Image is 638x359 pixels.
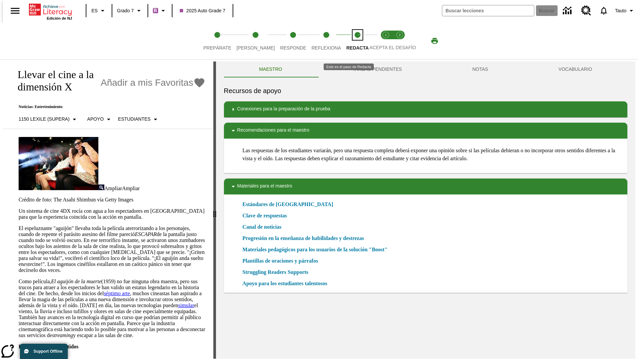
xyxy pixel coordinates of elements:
[29,2,72,20] div: Portada
[243,212,287,220] a: Clave de respuestas, Se abrirá en una nueva ventana o pestaña
[101,77,193,88] span: Añadir a mis Favoritas
[19,137,98,190] img: El panel situado frente a los asientos rocía con agua nebulizada al feliz público en un cine equi...
[19,197,205,203] p: Crédito de foto: The Asahi Shimbun vía Getty Images
[5,1,25,21] button: Abrir el menú lateral
[224,101,627,117] div: Conexiones para la preparación de la prueba
[243,200,337,208] a: Estándares de [GEOGRAPHIC_DATA]
[114,5,146,17] button: Grado: Grado 7, Elige un grado
[11,68,97,93] h1: Llevar el cine a la dimensión X
[243,234,364,242] a: Progresión en la enseñanza de habilidades y destrezas, Se abrirá en una nueva ventana o pestaña
[118,116,151,123] p: Estudiantes
[577,2,595,20] a: Centro de recursos, Se abrirá en una pestaña nueva.
[224,61,317,77] button: Maestro
[135,231,157,237] em: ESCAPAR
[341,23,374,59] button: Redacta step 5 of 5
[122,185,140,191] span: Ampliar
[104,185,122,191] span: Ampliar
[243,257,318,265] a: Plantillas de oraciones y párrafos, Se abrirá en una nueva ventana o pestaña
[47,16,72,20] span: Edición de NJ
[237,45,275,51] span: [PERSON_NAME]
[87,116,104,123] p: Apoyo
[115,113,162,125] button: Seleccionar estudiante
[91,7,98,14] span: ES
[243,246,387,254] a: Materiales pedagógicos para los usuarios de la solución "Boost", Se abrirá en una nueva ventana o...
[523,61,627,77] button: VOCABULARIO
[243,280,331,288] a: Apoyo para los estudiantes talentosos
[224,85,627,96] h6: Recursos de apoyo
[390,23,409,59] button: Acepta el desafío contesta step 2 of 2
[399,33,400,37] text: 2
[117,7,134,14] span: Grado 7
[306,23,346,59] button: Reflexiona step 4 of 5
[19,279,205,338] p: Como película, (1959) no fue ninguna obra maestra, pero sus trucos para atraer a los espectadores...
[11,104,205,109] p: Noticias: Entretenimiento
[275,23,312,59] button: Responde step 3 of 5
[19,344,78,349] strong: El cine y los cinco sentidos
[20,344,68,359] button: Support Offline
[615,7,626,14] span: Tauto
[180,7,226,14] span: 2025 Auto Grade 7
[442,5,534,16] input: Buscar campo
[3,61,213,355] div: reading
[52,332,73,338] em: streaming
[231,23,280,59] button: Lee step 2 of 5
[24,261,32,267] em: este
[311,45,341,51] span: Reflexiona
[224,61,627,77] div: Instructional Panel Tabs
[595,2,612,19] a: Notificaciones
[224,123,627,139] div: Recomendaciones para el maestro
[51,279,101,284] em: El aguijón de la muerte
[98,184,104,190] img: Ampliar
[198,23,237,59] button: Prepárate step 1 of 5
[34,349,62,354] span: Support Offline
[213,61,216,359] div: Pulsa la tecla de intro o la barra espaciadora y luego presiona las flechas de derecha e izquierd...
[203,45,231,51] span: Prepárate
[19,208,205,220] p: Un sistema de cine 4DX rocía con agua a los espectadores en [GEOGRAPHIC_DATA] para que la experie...
[19,225,205,273] p: El espeluznante "aguijón" llevaba toda la película aterrorizando a los personajes, cuando de repe...
[243,223,281,231] a: Canal de noticias, Se abrirá en una nueva ventana o pestaña
[216,61,635,359] div: activity
[16,113,81,125] button: Seleccione Lexile, 1150 Lexile (Supera)
[317,61,437,77] button: TAREAS PENDIENTES
[178,302,194,308] a: simular
[370,45,416,50] span: ACEPTA EL DESAFÍO
[243,147,622,163] p: Las respuestas de los estudiantes variarán, pero una respuesta completa deberá exponer una opinió...
[237,127,309,135] p: Recomendaciones para el maestro
[376,23,395,59] button: Acepta el desafío lee step 1 of 2
[324,63,374,70] div: Este es el paso de Redacta
[346,45,369,51] span: Redacta
[385,33,386,37] text: 1
[104,291,130,296] a: séptimo arte
[154,6,157,15] span: B
[19,116,69,123] p: 1150 Lexile (Supera)
[280,45,306,51] span: Responde
[224,179,627,194] div: Materiales para el maestro
[101,77,205,89] button: Añadir a mis Favoritas - Llevar el cine a la dimensión X
[612,5,638,17] button: Perfil/Configuración
[437,61,523,77] button: NOTAS
[150,5,170,17] button: Boost El color de la clase es morado/púrpura. Cambiar el color de la clase.
[237,105,330,113] p: Conexiones para la preparación de la prueba
[243,268,312,276] a: Struggling Readers Supports
[84,113,115,125] button: Tipo de apoyo, Apoyo
[237,182,292,190] p: Materiales para el maestro
[559,2,577,20] a: Centro de información
[424,35,445,47] button: Imprimir
[88,5,110,17] button: Lenguaje: ES, Selecciona un idioma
